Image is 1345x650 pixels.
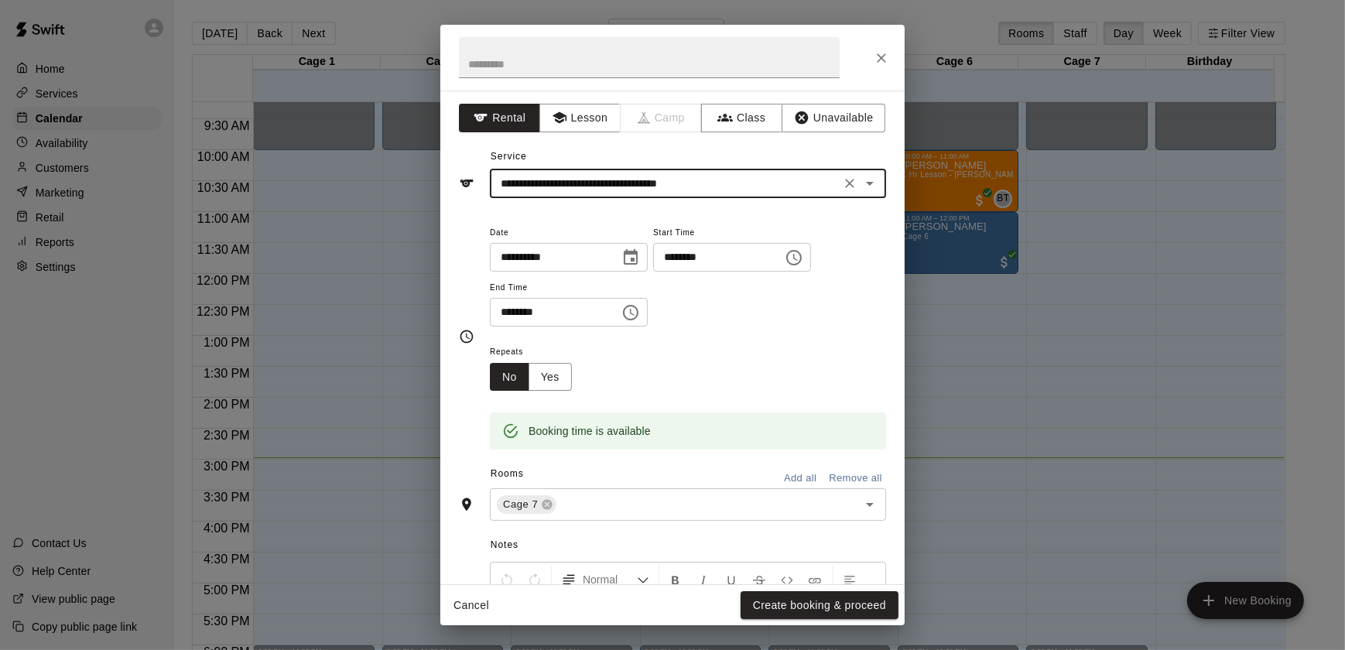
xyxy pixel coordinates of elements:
[529,363,572,392] button: Yes
[690,566,717,594] button: Format Italics
[459,176,474,191] svg: Service
[774,566,800,594] button: Insert Code
[491,468,524,479] span: Rooms
[539,104,621,132] button: Lesson
[491,151,527,162] span: Service
[746,566,772,594] button: Format Strikethrough
[859,173,881,194] button: Open
[741,591,898,620] button: Create booking & proceed
[779,242,809,273] button: Choose time, selected time is 3:15 PM
[529,417,651,445] div: Booking time is available
[497,497,544,512] span: Cage 7
[491,533,886,558] span: Notes
[615,242,646,273] button: Choose date, selected date is Aug 16, 2025
[868,44,895,72] button: Close
[490,363,529,392] button: No
[621,104,702,132] span: Camps can only be created in the Services page
[490,278,648,299] span: End Time
[775,467,825,491] button: Add all
[459,329,474,344] svg: Timing
[522,566,548,594] button: Redo
[662,566,689,594] button: Format Bold
[490,223,648,244] span: Date
[839,173,861,194] button: Clear
[615,297,646,328] button: Choose time, selected time is 3:45 PM
[497,495,556,514] div: Cage 7
[859,494,881,515] button: Open
[555,566,655,594] button: Formatting Options
[782,104,885,132] button: Unavailable
[718,566,744,594] button: Format Underline
[701,104,782,132] button: Class
[802,566,828,594] button: Insert Link
[447,591,496,620] button: Cancel
[494,566,520,594] button: Undo
[490,342,584,363] span: Repeats
[653,223,811,244] span: Start Time
[837,566,863,594] button: Left Align
[583,572,637,587] span: Normal
[459,497,474,512] svg: Rooms
[459,104,540,132] button: Rental
[825,467,886,491] button: Remove all
[490,363,572,392] div: outlined button group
